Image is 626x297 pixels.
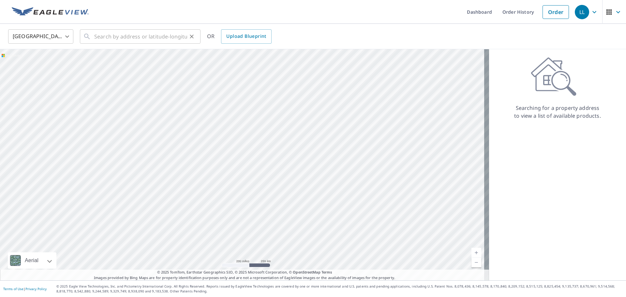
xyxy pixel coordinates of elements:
a: Privacy Policy [25,287,47,291]
div: OR [207,29,272,44]
a: OpenStreetMap [293,270,320,275]
a: Terms [321,270,332,275]
span: Upload Blueprint [226,32,266,40]
p: Searching for a property address to view a list of available products. [514,104,601,120]
a: Order [543,5,569,19]
input: Search by address or latitude-longitude [94,27,187,46]
a: Current Level 5, Zoom In [471,248,481,258]
div: Aerial [8,252,56,269]
button: Clear [187,32,196,41]
p: | [3,287,47,291]
a: Current Level 5, Zoom Out [471,258,481,267]
div: [GEOGRAPHIC_DATA] [8,27,73,46]
a: Terms of Use [3,287,23,291]
a: Upload Blueprint [221,29,271,44]
span: © 2025 TomTom, Earthstar Geographics SIO, © 2025 Microsoft Corporation, © [157,270,332,275]
img: EV Logo [12,7,89,17]
div: LL [575,5,589,19]
p: © 2025 Eagle View Technologies, Inc. and Pictometry International Corp. All Rights Reserved. Repo... [56,284,623,294]
div: Aerial [23,252,40,269]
